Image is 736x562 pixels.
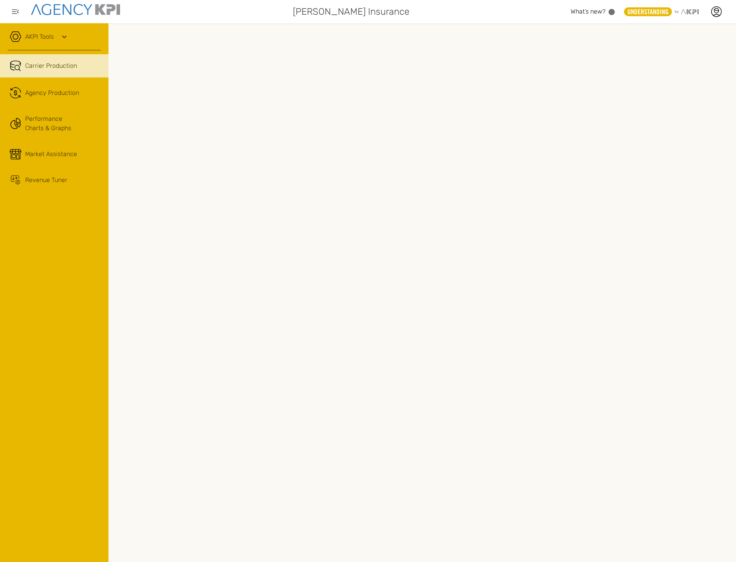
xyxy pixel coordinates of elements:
span: Carrier Production [25,61,77,70]
span: Revenue Tuner [25,175,67,185]
span: [PERSON_NAME] Insurance [293,5,409,19]
span: What’s new? [571,8,605,15]
span: Market Assistance [25,150,77,159]
a: AKPI Tools [25,32,54,41]
span: Agency Production [25,88,79,98]
img: agencykpi-logo-550x69-2d9e3fa8.png [31,4,120,15]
